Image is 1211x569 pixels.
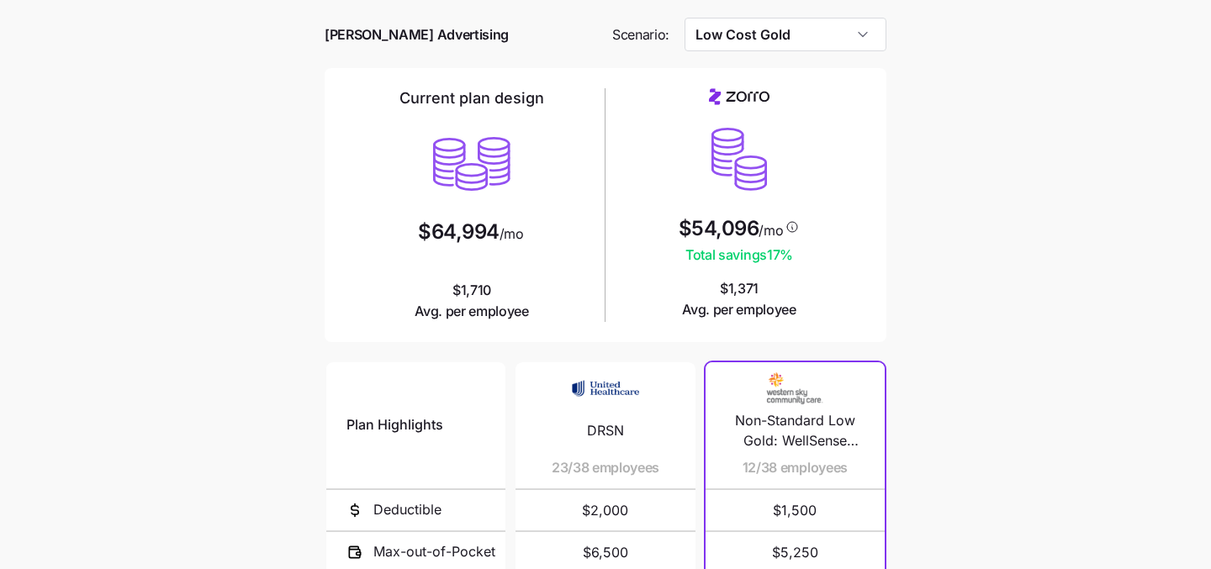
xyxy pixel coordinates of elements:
[500,227,524,240] span: /mo
[726,410,865,452] span: Non-Standard Low Gold: WellSense Clarity Gold 1500
[572,372,639,404] img: Carrier
[679,219,759,239] span: $54,096
[612,24,669,45] span: Scenario:
[682,299,796,320] span: Avg. per employee
[679,245,801,266] span: Total savings 17 %
[418,222,500,242] span: $64,994
[682,278,796,320] span: $1,371
[743,457,848,478] span: 12/38 employees
[399,88,544,108] h2: Current plan design
[761,372,828,404] img: Carrier
[552,457,659,478] span: 23/38 employees
[726,490,865,530] span: $1,500
[536,490,674,530] span: $2,000
[325,24,509,45] span: [PERSON_NAME] Advertising
[759,224,783,237] span: /mo
[587,420,624,441] span: DRSN
[415,301,529,322] span: Avg. per employee
[346,414,443,435] span: Plan Highlights
[415,280,529,322] span: $1,710
[373,499,442,520] span: Deductible
[373,541,495,562] span: Max-out-of-Pocket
